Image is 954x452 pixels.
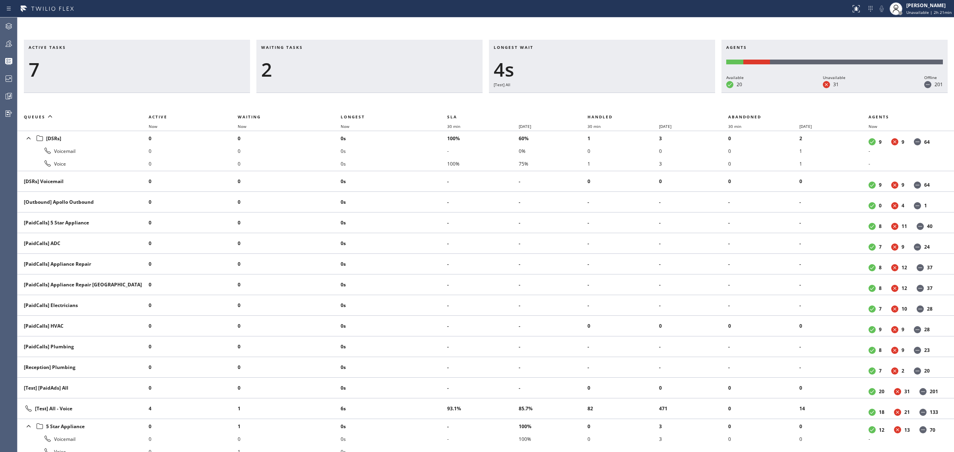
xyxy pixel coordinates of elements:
li: 0 [728,320,800,332]
dt: Available [869,182,876,189]
div: [DSRs] [24,133,142,144]
div: [PaidCalls] HVAC [24,323,142,329]
dt: Available [869,243,876,251]
dd: 201 [935,81,943,88]
dt: Offline [917,305,924,313]
li: - [659,258,728,270]
dt: Available [869,409,876,416]
li: 0 [799,433,869,445]
dt: Available [869,264,876,271]
dd: 40 [927,223,933,230]
span: Waiting [238,114,261,120]
div: Available [726,74,744,81]
dd: 9 [902,182,904,188]
dd: 20 [879,388,884,395]
div: [PaidCalls] Appliance Repair [GEOGRAPHIC_DATA] [24,281,142,288]
li: - [588,361,659,374]
dt: Offline [914,182,921,189]
dt: Available [869,347,876,354]
dd: 8 [879,285,882,292]
li: - [447,216,519,229]
li: - [447,278,519,291]
li: 0 [149,420,238,433]
li: - [447,175,519,188]
li: 0 [149,258,238,270]
dd: 64 [924,182,930,188]
li: - [519,278,588,291]
dd: 9 [902,139,904,145]
span: Now [238,124,246,129]
li: 0 [238,196,341,209]
li: - [799,278,869,291]
li: 100% [519,433,588,445]
li: 0 [238,157,341,170]
dt: Unavailable [891,326,898,333]
li: - [728,340,800,353]
li: - [728,299,800,312]
li: 0s [341,157,447,170]
dd: 9 [902,347,904,353]
li: 0 [238,320,341,332]
li: 0 [588,175,659,188]
li: - [447,196,519,209]
li: - [519,216,588,229]
dt: Offline [919,388,927,395]
li: 0 [238,175,341,188]
li: - [447,145,519,157]
li: 0 [149,145,238,157]
li: 0 [728,382,800,394]
li: - [728,361,800,374]
dt: Available [869,138,876,145]
li: 0s [341,361,447,374]
dt: Offline [917,285,924,292]
li: 0 [149,216,238,229]
dt: Unavailable [894,426,901,433]
div: 7 [29,58,245,81]
dt: Unavailable [891,264,898,271]
li: 4 [149,402,238,415]
li: 0s [341,258,447,270]
dt: Unavailable [891,347,898,354]
li: 0s [341,196,447,209]
dd: 28 [927,305,933,312]
li: - [447,420,519,433]
li: 0s [341,237,447,250]
li: - [659,196,728,209]
li: 0 [728,132,800,145]
li: 0 [238,433,341,445]
li: - [799,237,869,250]
dd: 11 [902,223,907,230]
dd: 37 [927,264,933,271]
li: - [519,340,588,353]
dd: 201 [930,388,938,395]
dt: Offline [919,426,927,433]
li: - [588,216,659,229]
span: [DATE] [659,124,671,129]
li: 85.7% [519,402,588,415]
div: [Reception] Plumbing [24,364,142,371]
li: 100% [447,132,519,145]
li: 0 [149,433,238,445]
dt: Offline [914,326,921,333]
dd: 7 [879,243,882,250]
li: 0s [341,132,447,145]
li: 0 [238,340,341,353]
li: 0 [588,320,659,332]
dt: Available [869,326,876,333]
li: 0% [519,145,588,157]
dd: 70 [930,427,935,433]
li: - [447,258,519,270]
li: - [799,361,869,374]
dt: Unavailable [894,409,901,416]
li: - [659,216,728,229]
div: Voicemail [24,146,142,156]
li: 6s [341,402,447,415]
li: 0s [341,382,447,394]
li: - [588,196,659,209]
li: 14 [799,402,869,415]
dd: 24 [924,243,930,250]
dd: 12 [902,264,907,271]
dt: Available [869,202,876,209]
li: - [869,145,944,157]
span: Waiting tasks [261,44,303,50]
